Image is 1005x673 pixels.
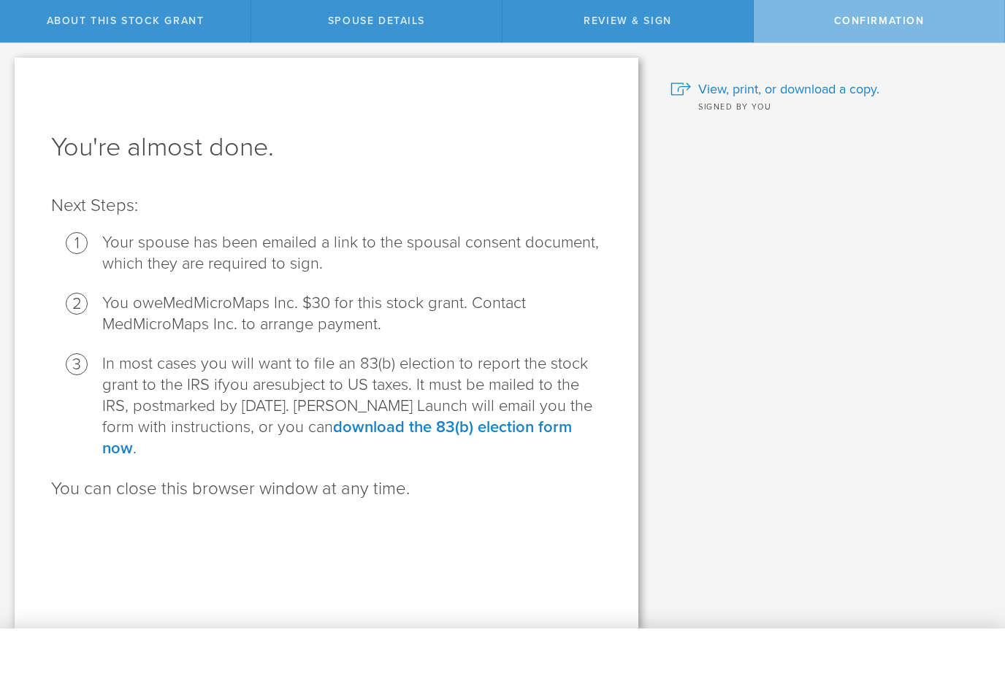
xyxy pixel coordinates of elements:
div: Signed by you [670,99,983,114]
h1: You're almost done. [51,131,602,166]
span: you are [222,376,275,395]
span: Spouse Details [328,15,425,28]
li: Your spouse has been emailed a link to the spousal consent document, which they are required to s... [102,233,602,275]
iframe: Chat Widget [932,559,1005,629]
span: View, print, or download a copy. [698,80,879,99]
span: Confirmation [834,15,925,28]
span: You owe [102,294,163,313]
span: Review & Sign [584,15,672,28]
a: download the 83(b) election form now [102,418,572,458]
p: Next Steps: [51,195,602,218]
li: In most cases you will want to file an 83(b) election to report the stock grant to the IRS if sub... [102,354,602,460]
span: About this stock grant [47,15,205,28]
li: MedMicroMaps Inc. $30 for this stock grant. Contact MedMicroMaps Inc. to arrange payment. [102,293,602,336]
p: You can close this browser window at any time. [51,478,602,501]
